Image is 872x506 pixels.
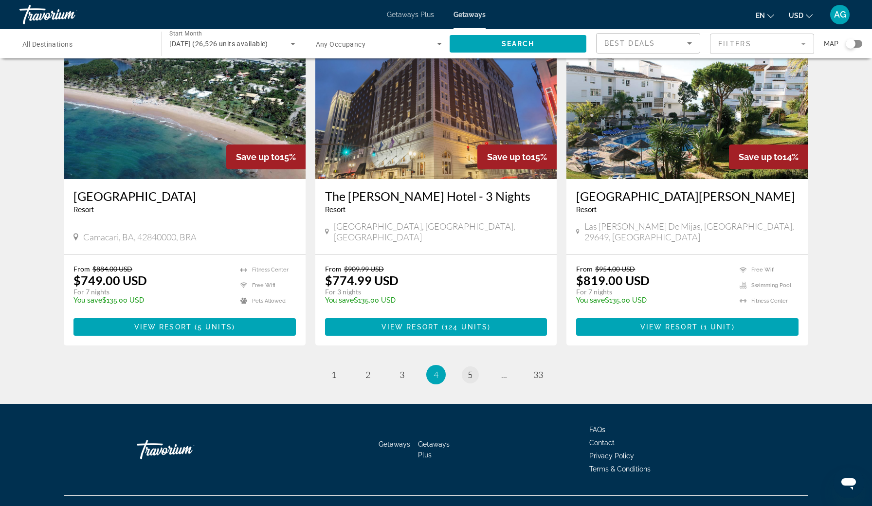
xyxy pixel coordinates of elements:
p: $135.00 USD [325,296,538,304]
span: 3 [400,369,404,380]
a: Getaways Plus [387,11,434,18]
img: RK79E01X.jpg [315,23,557,179]
span: 5 units [198,323,232,331]
p: $135.00 USD [73,296,231,304]
span: All Destinations [22,40,73,48]
span: Las [PERSON_NAME] de Mijas, [GEOGRAPHIC_DATA], 29649, [GEOGRAPHIC_DATA] [584,221,799,242]
a: Travorium [137,435,234,464]
a: [GEOGRAPHIC_DATA] [73,189,296,203]
p: For 7 nights [576,288,730,296]
button: Search [450,35,586,53]
a: Getaways Plus [418,440,450,459]
span: Save up to [236,152,280,162]
a: Privacy Policy [589,452,634,460]
a: FAQs [589,426,605,434]
span: 124 units [445,323,488,331]
iframe: Button to launch messaging window [833,467,864,498]
button: Change language [756,8,774,22]
p: $135.00 USD [576,296,730,304]
a: Travorium [19,2,117,27]
span: ( ) [698,323,735,331]
p: $749.00 USD [73,273,147,288]
span: Start Month [169,30,202,37]
span: Map [824,37,838,51]
a: Getaways [379,440,410,448]
span: Free Wifi [751,267,775,273]
span: 1 unit [704,323,732,331]
p: For 7 nights [73,288,231,296]
span: You save [73,296,102,304]
a: Contact [589,439,615,447]
span: [DATE] (26,526 units available) [169,40,268,48]
span: Pets Allowed [252,298,286,304]
span: [GEOGRAPHIC_DATA], [GEOGRAPHIC_DATA], [GEOGRAPHIC_DATA] [334,221,547,242]
span: 1 [331,369,336,380]
span: Resort [73,206,94,214]
span: Swimming Pool [751,282,791,289]
button: View Resort(1 unit) [576,318,799,336]
span: Any Occupancy [316,40,366,48]
mat-select: Sort by [604,37,692,49]
span: Free Wifi [252,282,275,289]
span: ... [501,369,507,380]
span: View Resort [134,323,192,331]
span: 33 [533,369,543,380]
button: Filter [710,33,814,54]
span: From [576,265,593,273]
button: View Resort(5 units) [73,318,296,336]
p: For 3 nights [325,288,538,296]
span: Resort [576,206,597,214]
span: Save up to [739,152,782,162]
div: 15% [226,145,306,169]
a: Getaways [454,11,486,18]
span: $909.99 USD [344,265,384,273]
span: View Resort [640,323,698,331]
span: Fitness Center [252,267,289,273]
span: AG [834,10,846,19]
span: Resort [325,206,345,214]
img: ii_drd1.jpg [566,23,808,179]
span: ( ) [439,323,490,331]
span: Best Deals [604,39,655,47]
button: User Menu [827,4,853,25]
span: $884.00 USD [92,265,132,273]
span: Fitness Center [751,298,788,304]
div: 14% [729,145,808,169]
span: 2 [365,369,370,380]
nav: Pagination [64,365,808,384]
span: 5 [468,369,472,380]
a: Terms & Conditions [589,465,651,473]
button: Change currency [789,8,813,22]
span: en [756,12,765,19]
a: The [PERSON_NAME] Hotel - 3 Nights [325,189,547,203]
span: Camacari, BA, 42840000, BRA [83,232,197,242]
div: 15% [477,145,557,169]
span: ( ) [192,323,235,331]
span: Save up to [487,152,531,162]
span: View Resort [381,323,439,331]
span: From [73,265,90,273]
a: [GEOGRAPHIC_DATA][PERSON_NAME] [576,189,799,203]
span: USD [789,12,803,19]
span: You save [325,296,354,304]
span: You save [576,296,605,304]
p: $819.00 USD [576,273,650,288]
button: View Resort(124 units) [325,318,547,336]
span: Search [502,40,535,48]
span: $954.00 USD [595,265,635,273]
span: From [325,265,342,273]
